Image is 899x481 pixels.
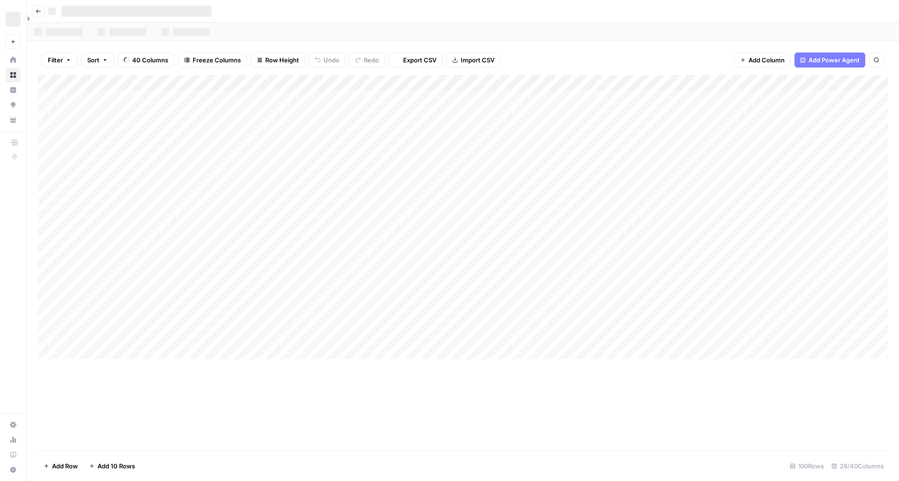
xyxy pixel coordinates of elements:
span: Import CSV [461,55,494,65]
span: Add 10 Rows [97,461,135,471]
span: Row Height [265,55,299,65]
button: Filter [42,53,77,68]
button: Freeze Columns [178,53,247,68]
span: Add Power Agent [809,55,860,65]
button: Export CSV [389,53,442,68]
button: Sort [81,53,114,68]
a: Usage [6,432,21,447]
button: Add Column [734,53,791,68]
div: 100 Rows [786,458,828,473]
span: Undo [323,55,339,65]
a: Home [6,53,21,68]
span: Filter [48,55,63,65]
span: Export CSV [403,55,436,65]
button: Import CSV [446,53,501,68]
a: Insights [6,83,21,98]
span: Add Row [52,461,78,471]
button: Add Power Agent [794,53,865,68]
button: Add Row [38,458,83,473]
a: Your Data [6,113,21,128]
a: Learning Hub [6,447,21,462]
span: Redo [364,55,379,65]
div: 28/40 Columns [828,458,888,473]
button: Undo [309,53,345,68]
button: Help + Support [6,462,21,477]
button: 40 Columns [118,53,174,68]
span: Freeze Columns [193,55,241,65]
span: Sort [87,55,99,65]
a: Opportunities [6,98,21,113]
a: Settings [6,417,21,432]
span: 40 Columns [132,55,168,65]
span: Add Column [749,55,785,65]
button: Row Height [251,53,305,68]
a: Browse [6,68,21,83]
button: Add 10 Rows [83,458,141,473]
button: Redo [349,53,385,68]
